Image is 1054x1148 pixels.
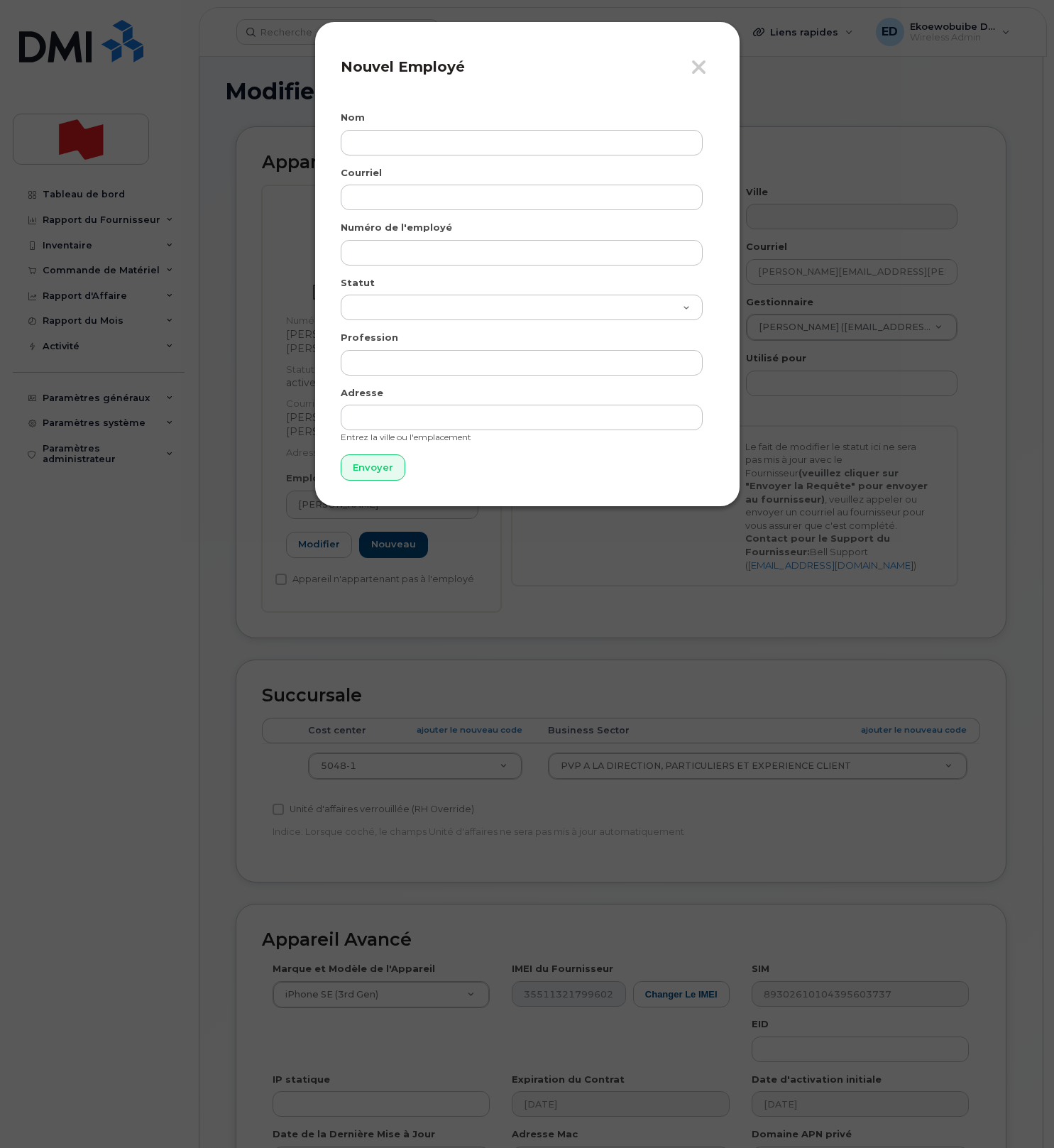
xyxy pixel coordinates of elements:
[341,58,714,75] h4: Nouvel Employé
[341,432,471,442] small: Entrez la ville ou l'emplacement
[341,454,405,481] input: Envoyer
[341,276,375,290] label: Statut
[341,111,365,124] label: Nom
[341,386,383,400] label: Adresse
[341,331,398,344] label: Profession
[341,221,452,234] label: Numéro de l'employé
[341,166,382,180] label: Courriel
